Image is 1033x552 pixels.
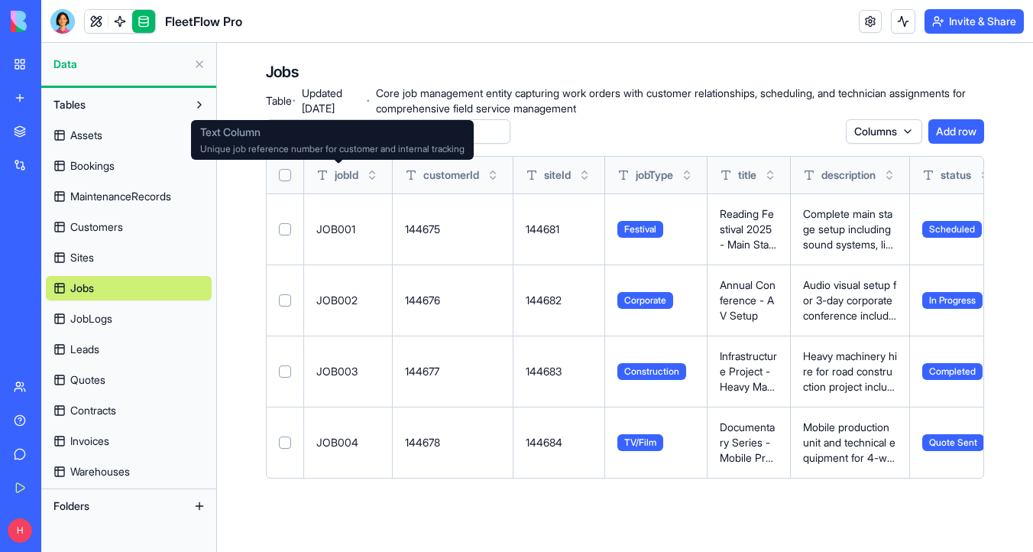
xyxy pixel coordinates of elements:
span: MaintenanceRecords [70,189,171,204]
span: Sites [70,250,94,265]
span: TV/Film [617,434,663,451]
button: Folders [46,494,187,518]
button: Toggle sort [882,167,897,183]
button: Toggle sort [977,167,993,183]
span: Warehouses [70,464,130,479]
p: JOB004 [316,435,380,450]
span: status [941,167,971,183]
span: Corporate [617,292,673,309]
span: Completed [922,363,983,380]
a: MaintenanceRecords [46,184,212,209]
p: 144684 [526,435,592,450]
button: Toggle sort [577,167,592,183]
button: Toggle sort [763,167,778,183]
a: Warehouses [46,459,212,484]
span: Festival [617,221,663,238]
button: Add row [928,119,984,144]
button: Toggle sort [485,167,500,183]
span: H [8,518,32,543]
a: Customers [46,215,212,239]
span: In Progress [922,292,983,309]
button: Toggle sort [679,167,695,183]
span: Tables [53,97,86,112]
h4: Jobs [266,61,299,83]
button: Toggle sort [364,167,380,183]
a: Contracts [46,398,212,423]
p: Infrastructure Project - Heavy Machinery [720,349,778,395]
a: Jobs [46,276,212,300]
span: Construction [617,363,686,380]
p: Complete main stage setup including sound systems, lighting rigs, power distribution, and securit... [803,206,897,252]
p: Reading Festival 2025 - Main Stage Setup [720,206,778,252]
span: siteId [544,167,571,183]
span: title [738,167,756,183]
span: Contracts [70,403,116,418]
span: Quotes [70,372,105,388]
span: Jobs [70,281,94,296]
button: Tables [46,93,187,117]
span: Unique job reference number for customer and internal tracking [200,143,465,155]
span: Table [266,93,286,109]
p: Documentary Series - Mobile Production [720,420,778,466]
span: Customers [70,219,123,235]
span: description [821,167,876,183]
p: 144677 [405,364,500,379]
a: Invoices [46,429,212,453]
button: Columns [846,119,922,144]
button: Invite & Share [925,9,1024,34]
a: Leads [46,337,212,362]
span: Bookings [70,158,115,174]
p: 144681 [526,222,592,237]
img: logo [11,11,105,32]
p: 144675 [405,222,500,237]
button: Select row [279,437,291,449]
p: JOB001 [316,222,380,237]
p: Mobile production unit and technical equipment for 4-week documentary filming across multiple loc... [803,420,897,466]
a: Assets [46,123,212,148]
span: · [366,89,370,113]
span: jobId [335,167,358,183]
span: Text Column [200,125,465,140]
p: Annual Conference - AV Setup [720,278,778,323]
p: 144676 [405,293,500,308]
p: 144682 [526,293,592,308]
p: JOB002 [316,293,380,308]
span: FleetFlow Pro [165,12,242,31]
span: Quote Sent [922,434,984,451]
button: Select row [279,365,291,378]
a: Quotes [46,368,212,392]
p: JOB003 [316,364,380,379]
button: Select row [279,223,291,235]
span: Leads [70,342,99,357]
button: Select row [279,294,291,307]
a: Bookings [46,154,212,178]
a: JobLogs [46,307,212,331]
p: 144683 [526,364,592,379]
span: jobType [636,167,673,183]
span: Invoices [70,433,109,449]
p: 144678 [405,435,500,450]
span: Core job management entity capturing work orders with customer relationships, scheduling, and tec... [376,86,984,116]
p: Audio visual setup for 3-day corporate conference including presentation systems, microphones, an... [803,278,897,323]
button: Select all [279,169,291,181]
span: JobLogs [70,311,112,326]
span: customerId [423,167,479,183]
span: Scheduled [922,221,982,238]
span: Assets [70,128,102,143]
p: Heavy machinery hire for road construction project including excavators, bulldozers, and compactors [803,349,897,395]
span: Data [53,57,187,72]
span: · [292,89,296,113]
a: Sites [46,245,212,270]
span: Folders [53,498,89,514]
span: Updated [DATE] [302,86,361,116]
